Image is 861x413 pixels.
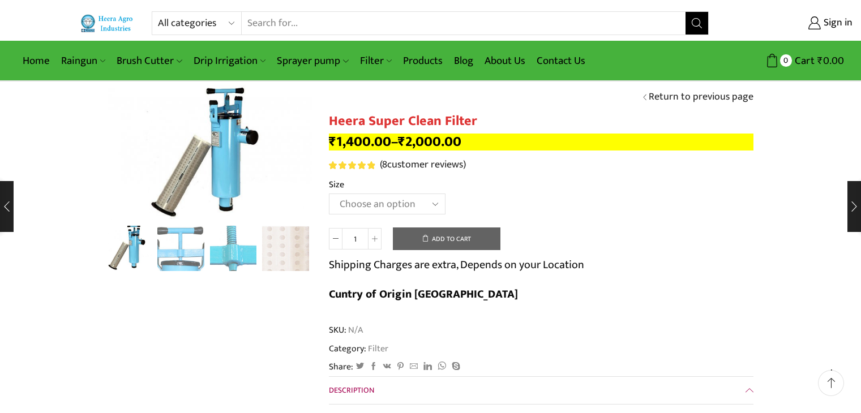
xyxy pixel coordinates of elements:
bdi: 1,400.00 [329,130,391,153]
div: 1 / 4 [108,85,312,220]
bdi: 0.00 [817,52,844,70]
a: 0 Cart ₹0.00 [720,50,844,71]
a: Drip Irrigation [188,48,271,74]
button: Add to cart [393,227,500,250]
p: – [329,134,753,150]
span: Share: [329,360,353,373]
img: _Heera-super-clean-filter-2 [210,226,257,273]
a: Filter [354,48,397,74]
span: 0 [780,54,792,66]
label: Size [329,178,344,191]
span: Rated out of 5 based on customer ratings [329,161,375,169]
div: Rated 5.00 out of 5 [329,161,375,169]
span: 8 [382,156,387,173]
b: Cuntry of Origin [GEOGRAPHIC_DATA] [329,285,518,304]
a: About Us [479,48,531,74]
img: Heera-super-clean-filter [105,224,152,271]
p: Shipping Charges are extra, Depends on your Location [329,256,584,274]
span: Cart [792,53,815,68]
img: _Heera-super-clean-filter-3 [262,226,309,273]
span: Sign in [821,16,853,31]
a: Sign in [726,13,853,33]
a: Brush Cutter [111,48,187,74]
li: 2 / 4 [157,226,204,271]
li: 4 / 4 [262,226,309,271]
span: ₹ [329,130,336,153]
span: ₹ [398,130,405,153]
span: SKU: [329,324,753,337]
a: Description [329,377,753,404]
a: Sprayer pump [271,48,354,74]
input: Search for... [242,12,686,35]
a: Heera-super-clean-filter–1 [157,226,204,273]
a: Blog [448,48,479,74]
a: Contact Us [531,48,591,74]
h1: Heera Super Clean Filter [329,113,753,130]
a: Products [397,48,448,74]
a: Raingun [55,48,111,74]
span: ₹ [817,52,823,70]
button: Search button [686,12,708,35]
input: Product quantity [342,228,368,249]
li: 3 / 4 [210,226,257,271]
a: Return to previous page [649,90,753,105]
li: 1 / 4 [105,226,152,271]
bdi: 2,000.00 [398,130,461,153]
img: Heera-super-clean-filter--1 [157,226,204,273]
a: Home [17,48,55,74]
span: 8 [329,161,377,169]
span: Description [329,384,374,397]
span: N/A [346,324,363,337]
a: Filter [366,341,388,356]
a: (8customer reviews) [380,158,466,173]
span: Category: [329,342,388,355]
